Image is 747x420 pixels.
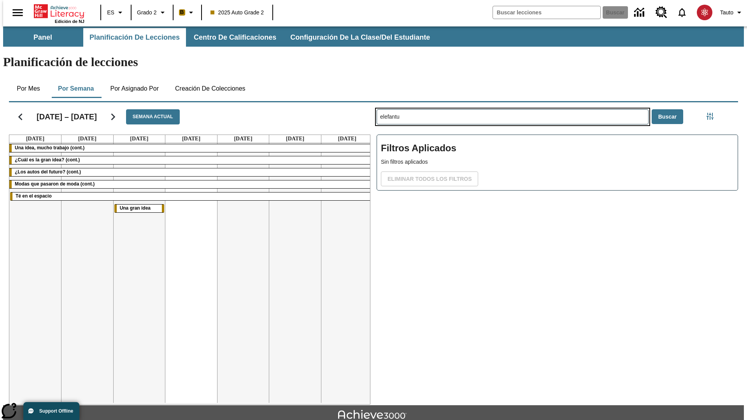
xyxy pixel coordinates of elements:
[493,6,600,19] input: Buscar campo
[25,135,46,143] a: 6 de octubre de 2025
[39,408,73,414] span: Support Offline
[702,108,718,124] button: Menú lateral de filtros
[55,19,84,24] span: Edición de NJ
[210,9,264,17] span: 2025 Auto Grade 2
[381,158,734,166] p: Sin filtros aplicados
[15,169,81,175] span: ¿Los autos del futuro? (cont.)
[692,2,717,23] button: Escoja un nuevo avatar
[89,33,180,42] span: Planificación de lecciones
[181,135,202,143] a: 9 de octubre de 2025
[3,26,744,47] div: Subbarra de navegación
[15,145,84,150] span: Una idea, mucho trabajo (cont.)
[34,3,84,19] a: Portada
[33,33,52,42] span: Panel
[180,7,184,17] span: B
[107,9,114,17] span: ES
[128,135,150,143] a: 8 de octubre de 2025
[9,168,373,176] div: ¿Los autos del futuro? (cont.)
[188,28,282,47] button: Centro de calificaciones
[9,79,48,98] button: Por mes
[16,193,52,199] span: Té en el espacio
[284,135,306,143] a: 11 de octubre de 2025
[194,33,276,42] span: Centro de calificaciones
[103,5,128,19] button: Lenguaje: ES, Selecciona un idioma
[120,205,151,211] span: Una gran idea
[137,9,157,17] span: Grado 2
[377,110,648,124] input: Buscar lecciones
[34,3,84,24] div: Portada
[103,107,123,127] button: Seguir
[37,112,97,121] h2: [DATE] – [DATE]
[370,99,738,404] div: Buscar
[720,9,733,17] span: Tauto
[15,181,95,187] span: Modas que pasaron de moda (cont.)
[126,109,180,124] button: Semana actual
[290,33,430,42] span: Configuración de la clase/del estudiante
[381,139,734,158] h2: Filtros Aplicados
[77,135,98,143] a: 7 de octubre de 2025
[4,28,82,47] button: Panel
[337,135,358,143] a: 12 de octubre de 2025
[697,5,712,20] img: avatar image
[104,79,165,98] button: Por asignado por
[176,5,199,19] button: Boost El color de la clase es anaranjado claro. Cambiar el color de la clase.
[52,79,100,98] button: Por semana
[10,192,372,200] div: Té en el espacio
[15,157,80,163] span: ¿Cuál es la gran idea? (cont.)
[377,135,738,191] div: Filtros Aplicados
[9,156,373,164] div: ¿Cuál es la gran idea? (cont.)
[630,2,651,23] a: Centro de información
[11,107,30,127] button: Regresar
[23,402,79,420] button: Support Offline
[9,144,373,152] div: Una idea, mucho trabajo (cont.)
[672,2,692,23] a: Notificaciones
[651,2,672,23] a: Centro de recursos, Se abrirá en una pestaña nueva.
[6,1,29,24] button: Abrir el menú lateral
[652,109,683,124] button: Buscar
[83,28,186,47] button: Planificación de lecciones
[3,55,744,69] h1: Planificación de lecciones
[114,205,165,212] div: Una gran idea
[717,5,747,19] button: Perfil/Configuración
[3,28,437,47] div: Subbarra de navegación
[134,5,170,19] button: Grado: Grado 2, Elige un grado
[3,99,370,404] div: Calendario
[9,180,373,188] div: Modas que pasaron de moda (cont.)
[284,28,436,47] button: Configuración de la clase/del estudiante
[232,135,254,143] a: 10 de octubre de 2025
[169,79,252,98] button: Creación de colecciones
